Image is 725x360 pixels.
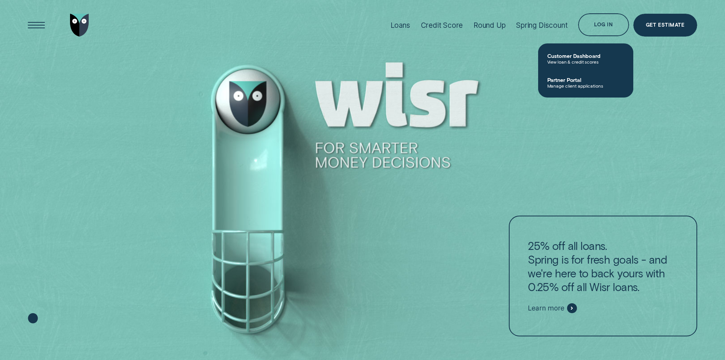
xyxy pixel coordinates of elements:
[538,70,633,94] a: Partner PortalManage client applications
[516,21,567,30] div: Spring Discount
[547,59,624,64] span: View loan & credit scores
[578,13,629,36] button: Log in
[633,14,697,37] a: Get Estimate
[547,53,624,59] span: Customer Dashboard
[528,304,564,312] span: Learn more
[538,46,633,70] a: Customer DashboardView loan & credit scores
[473,21,506,30] div: Round Up
[547,77,624,83] span: Partner Portal
[547,83,624,88] span: Manage client applications
[390,21,410,30] div: Loans
[528,239,678,294] p: 25% off all loans. Spring is for fresh goals - and we're here to back yours with 0.25% off all Wi...
[70,14,89,37] img: Wisr
[421,21,463,30] div: Credit Score
[509,216,697,337] a: 25% off all loans.Spring is for fresh goals - and we're here to back yours with 0.25% off all Wis...
[25,14,48,37] button: Open Menu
